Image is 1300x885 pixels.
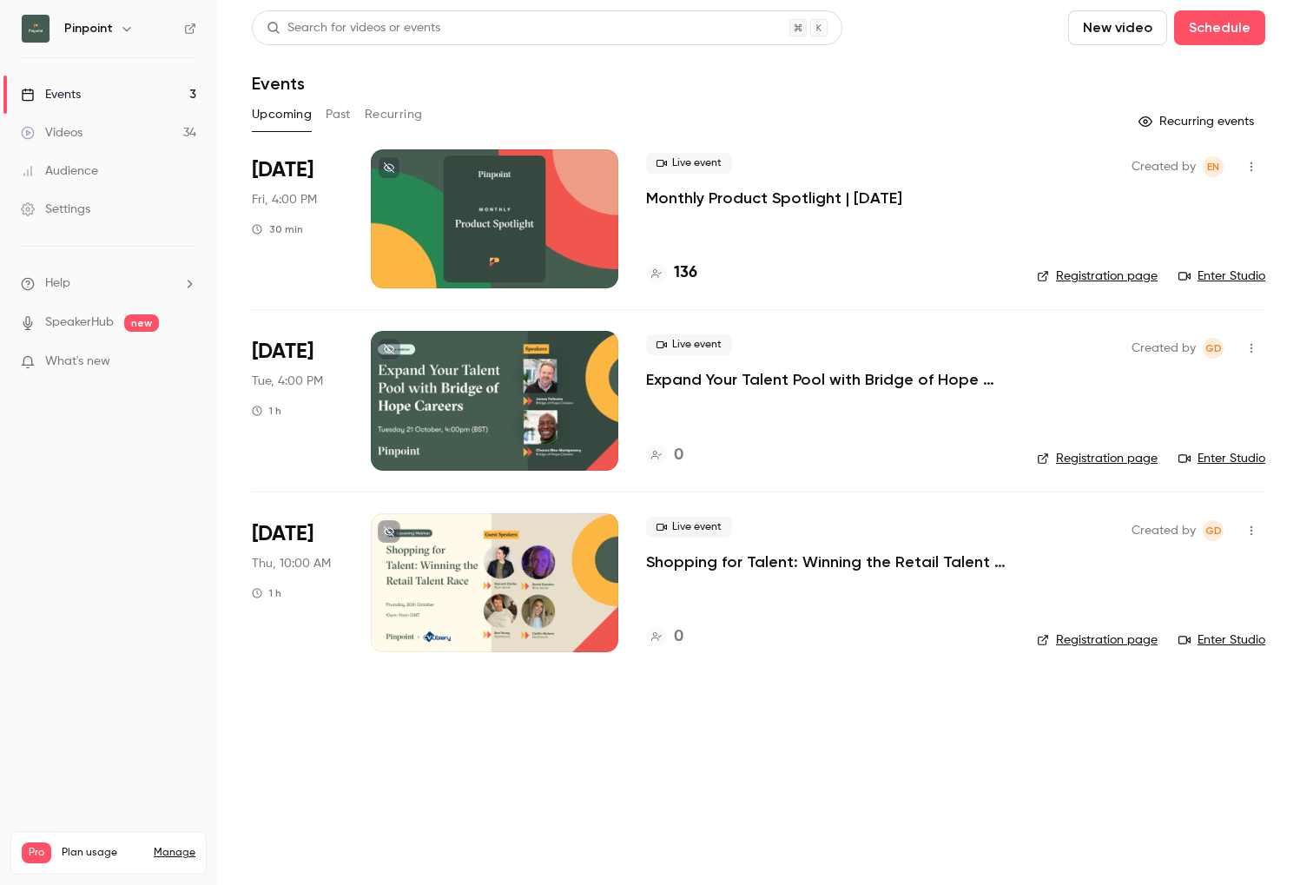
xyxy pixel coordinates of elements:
div: Search for videos or events [267,19,440,37]
a: Registration page [1037,631,1158,649]
h4: 136 [674,261,697,285]
span: Live event [646,334,732,355]
button: Recurring [365,101,423,129]
h4: 0 [674,625,683,649]
span: Tue, 4:00 PM [252,373,323,390]
span: new [124,314,159,332]
div: 1 h [252,586,281,600]
button: New video [1068,10,1167,45]
a: Registration page [1037,267,1158,285]
a: Manage [154,846,195,860]
a: Shopping for Talent: Winning the Retail Talent Race | [DATE] [646,551,1009,572]
div: Videos [21,124,82,142]
span: [DATE] [252,338,313,366]
div: Oct 17 Fri, 4:00 PM (Europe/London) [252,149,343,288]
span: Help [45,274,70,293]
a: SpeakerHub [45,314,114,332]
a: Monthly Product Spotlight | [DATE] [646,188,902,208]
div: Oct 30 Thu, 10:00 AM (Europe/London) [252,513,343,652]
a: Registration page [1037,450,1158,467]
span: Created by [1132,338,1196,359]
a: 136 [646,261,697,285]
a: 0 [646,444,683,467]
span: Created by [1132,520,1196,541]
div: Audience [21,162,98,180]
div: 1 h [252,404,281,418]
span: Plan usage [62,846,143,860]
li: help-dropdown-opener [21,274,196,293]
button: Past [326,101,351,129]
button: Recurring events [1131,108,1265,135]
button: Schedule [1174,10,1265,45]
span: Pro [22,842,51,863]
span: Fri, 4:00 PM [252,191,317,208]
span: Thu, 10:00 AM [252,555,331,572]
a: 0 [646,625,683,649]
iframe: Noticeable Trigger [175,354,196,370]
div: Settings [21,201,90,218]
span: What's new [45,353,110,371]
span: Gemma Dore [1203,338,1224,359]
img: Pinpoint [22,15,49,43]
a: Enter Studio [1178,267,1265,285]
div: 30 min [252,222,303,236]
span: Gemma Dore [1203,520,1224,541]
h6: Pinpoint [64,20,113,37]
div: Events [21,86,81,103]
h4: 0 [674,444,683,467]
span: [DATE] [252,156,313,184]
span: EN [1207,156,1219,177]
span: Created by [1132,156,1196,177]
span: [DATE] [252,520,313,548]
div: Oct 21 Tue, 4:00 PM (Europe/London) [252,331,343,470]
span: Emily Newton-Smith [1203,156,1224,177]
span: Live event [646,153,732,174]
h1: Events [252,73,305,94]
span: Live event [646,517,732,538]
a: Expand Your Talent Pool with Bridge of Hope Careers | [DATE] [646,369,1009,390]
span: GD [1205,520,1222,541]
span: GD [1205,338,1222,359]
button: Upcoming [252,101,312,129]
a: Enter Studio [1178,631,1265,649]
a: Enter Studio [1178,450,1265,467]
